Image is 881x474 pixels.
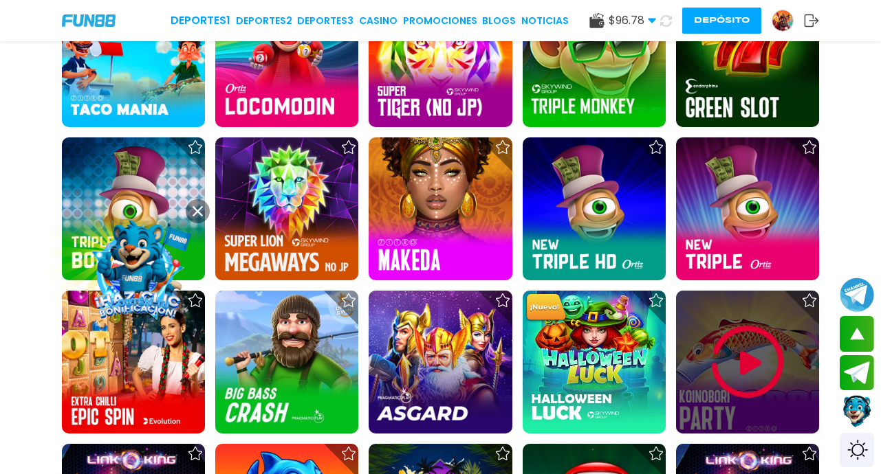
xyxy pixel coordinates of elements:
[521,14,569,28] a: NOTICIAS
[706,321,789,403] img: Play Game
[369,291,512,433] img: Asgard
[297,14,354,28] a: Deportes3
[840,277,874,313] button: Join telegram channel
[236,14,292,28] a: Deportes2
[523,291,666,433] img: Halloween Luck™
[682,8,761,34] button: Depósito
[840,355,874,391] button: Join telegram
[359,14,398,28] a: CASINO
[772,10,804,32] a: Avatar
[609,12,656,29] span: $ 96.78
[840,316,874,352] button: scroll up
[62,14,116,26] img: Company Logo
[62,291,205,433] img: Extra Chilli Epic Spins
[523,137,666,280] img: New Triple
[369,137,512,280] img: Makeda
[772,10,793,31] img: Avatar
[62,137,205,280] img: Triple Bonus
[840,433,874,467] div: Switch theme
[482,14,516,28] a: BLOGS
[215,137,358,280] img: Super Lion Megaways no JP
[840,394,874,429] button: Contact customer service
[215,291,358,433] img: Big Bass Crash™
[676,137,819,280] img: New Triple
[73,203,202,332] img: Image Link
[171,12,230,29] a: Deportes1
[524,292,569,324] img: New
[403,14,477,28] a: Promociones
